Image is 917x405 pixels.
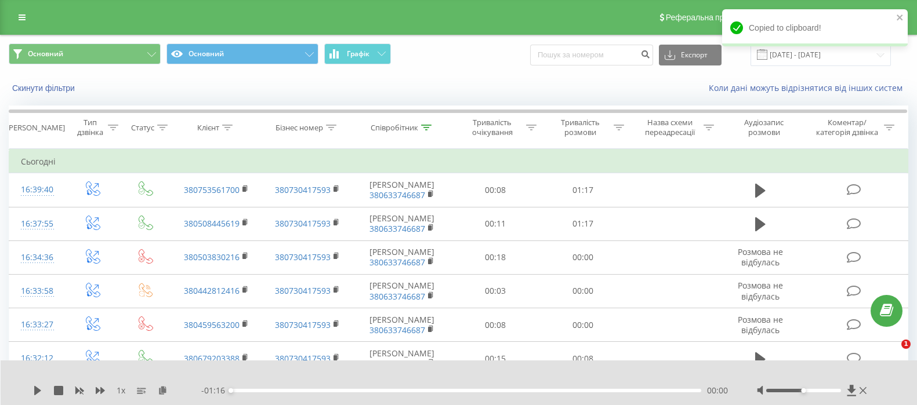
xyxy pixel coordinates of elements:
[275,353,331,364] a: 380730417593
[353,274,451,308] td: [PERSON_NAME]
[275,218,331,229] a: 380730417593
[451,207,539,240] td: 00:11
[9,43,161,64] button: Основний
[21,313,53,336] div: 16:33:27
[639,118,701,137] div: Назва схеми переадресації
[184,319,240,330] a: 380459563200
[184,285,240,296] a: 380442812416
[275,285,331,296] a: 380730417593
[666,13,751,22] span: Реферальна програма
[539,308,626,342] td: 00:00
[451,342,539,375] td: 00:15
[21,246,53,269] div: 16:34:36
[539,240,626,274] td: 00:00
[707,385,728,396] span: 00:00
[371,123,418,133] div: Співробітник
[9,83,81,93] button: Скинути фільтри
[530,45,653,65] input: Пошук за номером
[21,280,53,302] div: 16:33:58
[184,184,240,195] a: 380753561700
[901,340,911,349] span: 1
[550,118,611,137] div: Тривалість розмови
[21,178,53,201] div: 16:39:40
[9,150,908,173] td: Сьогодні
[709,82,908,93] a: Коли дані можуть відрізнятися вiд інших систем
[21,347,53,370] div: 16:32:12
[369,358,425,369] a: 380633746687
[117,385,125,396] span: 1 x
[738,246,783,268] span: Розмова не відбулась
[813,118,881,137] div: Коментар/категорія дзвінка
[539,274,626,308] td: 00:00
[229,388,233,393] div: Accessibility label
[451,240,539,274] td: 00:18
[275,319,331,330] a: 380730417593
[347,50,369,58] span: Графік
[539,342,626,375] td: 00:08
[539,173,626,207] td: 01:17
[369,189,425,200] a: 380633746687
[802,388,806,393] div: Accessibility label
[184,251,240,262] a: 380503830216
[451,173,539,207] td: 00:08
[369,257,425,268] a: 380633746687
[166,43,318,64] button: Основний
[131,123,154,133] div: Статус
[276,123,323,133] div: Бізнес номер
[896,13,904,24] button: close
[201,385,231,396] span: - 01:16
[738,280,783,301] span: Розмова не відбулась
[878,340,905,367] iframe: Intercom live chat
[451,274,539,308] td: 00:03
[353,308,451,342] td: [PERSON_NAME]
[353,173,451,207] td: [PERSON_NAME]
[369,223,425,234] a: 380633746687
[451,308,539,342] td: 00:08
[539,207,626,240] td: 01:17
[275,251,331,262] a: 380730417593
[6,123,65,133] div: [PERSON_NAME]
[353,240,451,274] td: [PERSON_NAME]
[738,314,783,335] span: Розмова не відбулась
[324,43,391,64] button: Графік
[184,218,240,229] a: 380508445619
[75,118,105,137] div: Тип дзвінка
[369,324,425,335] a: 380633746687
[369,291,425,302] a: 380633746687
[197,123,219,133] div: Клієнт
[275,184,331,195] a: 380730417593
[28,49,63,59] span: Основний
[353,207,451,240] td: [PERSON_NAME]
[353,342,451,375] td: [PERSON_NAME]
[462,118,523,137] div: Тривалість очікування
[21,213,53,235] div: 16:37:55
[722,9,908,46] div: Copied to clipboard!
[659,45,722,65] button: Експорт
[728,118,799,137] div: Аудіозапис розмови
[184,353,240,364] a: 380679203388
